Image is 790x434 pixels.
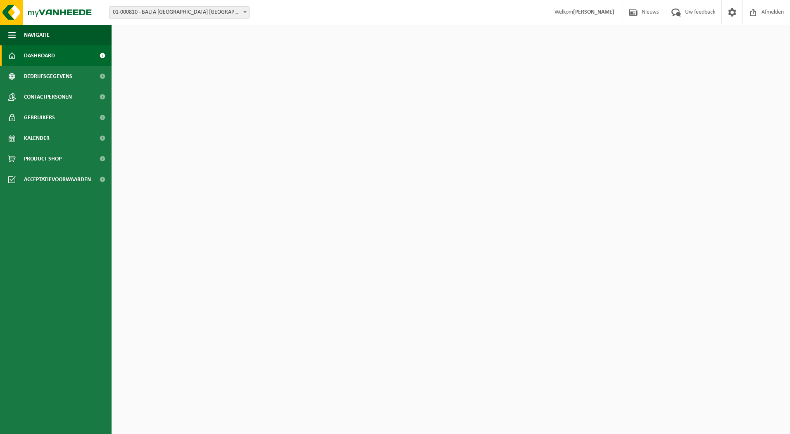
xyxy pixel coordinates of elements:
span: Acceptatievoorwaarden [24,169,91,190]
span: Navigatie [24,25,50,45]
span: Gebruikers [24,107,55,128]
span: Kalender [24,128,50,149]
span: Product Shop [24,149,62,169]
span: 01-000810 - BALTA OUDENAARDE NV - OUDENAARDE [109,7,249,18]
span: 01-000810 - BALTA OUDENAARDE NV - OUDENAARDE [109,6,250,19]
strong: [PERSON_NAME] [573,9,614,15]
span: Dashboard [24,45,55,66]
span: Contactpersonen [24,87,72,107]
span: Bedrijfsgegevens [24,66,72,87]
